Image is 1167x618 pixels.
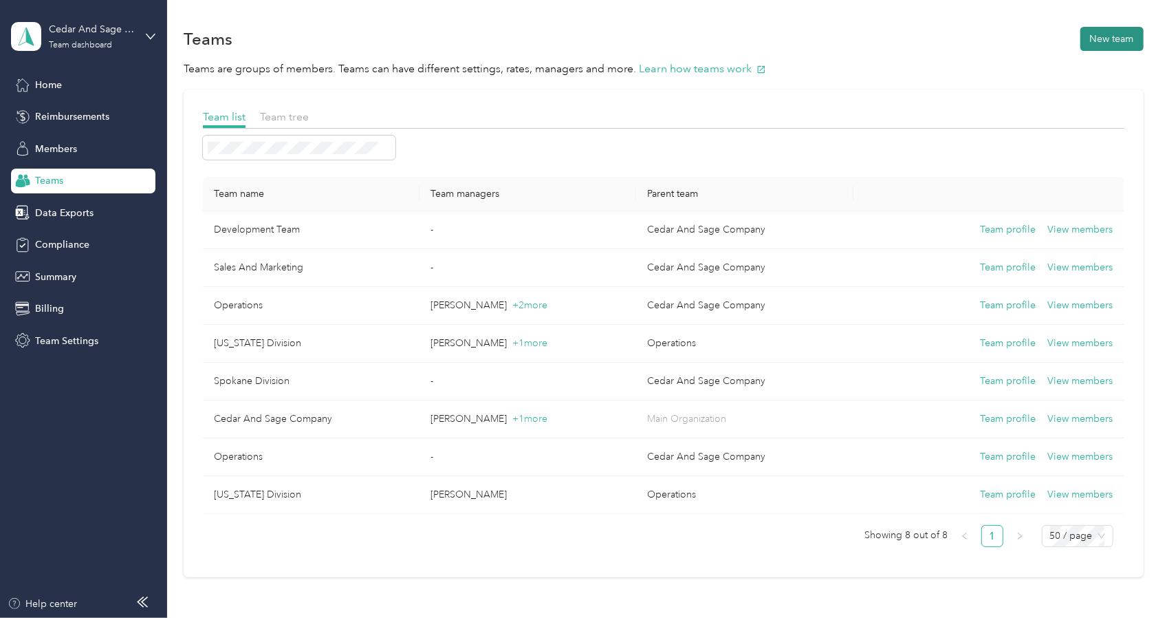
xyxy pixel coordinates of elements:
[636,287,853,325] td: Cedar And Sage Company
[419,249,636,287] td: -
[430,224,433,235] span: -
[1048,336,1113,351] button: View members
[1048,487,1113,502] button: View members
[1080,27,1144,51] button: New team
[865,525,948,546] span: Showing 8 out of 8
[35,334,98,348] span: Team Settings
[203,249,419,287] td: Sales And Marketing
[512,337,547,349] span: + 1 more
[982,526,1003,546] a: 1
[636,211,853,249] td: Cedar And Sage Company
[35,142,77,156] span: Members
[430,262,433,273] span: -
[419,211,636,249] td: -
[961,532,969,540] span: left
[1048,412,1113,427] button: View members
[1048,222,1113,237] button: View members
[636,401,853,438] td: Main Organization
[1048,374,1113,389] button: View members
[1090,541,1167,618] iframe: Everlance-gr Chat Button Frame
[419,438,636,476] td: -
[1016,532,1024,540] span: right
[512,413,547,425] span: + 1 more
[636,476,853,514] td: Operations
[430,298,625,313] p: [PERSON_NAME]
[954,525,976,547] li: Previous Page
[35,206,94,220] span: Data Exports
[203,325,419,363] td: Idaho Division
[1048,298,1113,313] button: View members
[980,412,1036,427] button: Team profile
[35,301,64,316] span: Billing
[419,363,636,401] td: -
[980,374,1036,389] button: Team profile
[1042,525,1113,547] div: Page Size
[430,375,433,387] span: -
[954,525,976,547] button: left
[980,449,1036,465] button: Team profile
[203,177,419,211] th: Team name
[636,325,853,363] td: Operations
[981,525,1003,547] li: 1
[203,110,246,123] span: Team list
[8,597,78,611] button: Help center
[203,211,419,249] td: Development Team
[980,260,1036,275] button: Team profile
[1009,525,1031,547] li: Next Page
[430,336,625,351] p: [PERSON_NAME]
[980,298,1036,313] button: Team profile
[203,476,419,514] td: Washington Division
[639,61,766,78] button: Learn how teams work
[636,363,853,401] td: Cedar And Sage Company
[647,412,842,427] p: Main Organization
[636,177,853,211] th: Parent team
[430,451,433,462] span: -
[35,78,62,92] span: Home
[1009,525,1031,547] button: right
[35,270,76,284] span: Summary
[35,237,89,252] span: Compliance
[419,177,636,211] th: Team managers
[430,487,625,502] p: [PERSON_NAME]
[430,412,625,427] p: [PERSON_NAME]
[184,61,1143,78] p: Teams are groups of members. Teams can have different settings, rates, managers and more.
[980,336,1036,351] button: Team profile
[636,249,853,287] td: Cedar And Sage Company
[35,173,63,188] span: Teams
[49,41,112,50] div: Team dashboard
[49,22,135,36] div: Cedar And Sage Company
[512,299,547,311] span: + 2 more
[203,363,419,401] td: Spokane Division
[203,438,419,476] td: Operations
[980,222,1036,237] button: Team profile
[1048,449,1113,465] button: View members
[260,110,309,123] span: Team tree
[184,32,232,46] h1: Teams
[636,438,853,476] td: Cedar And Sage Company
[1048,260,1113,275] button: View members
[203,401,419,438] td: Cedar And Sage Company
[1050,526,1105,546] span: 50 / page
[203,287,419,325] td: Operations
[35,109,109,124] span: Reimbursements
[980,487,1036,502] button: Team profile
